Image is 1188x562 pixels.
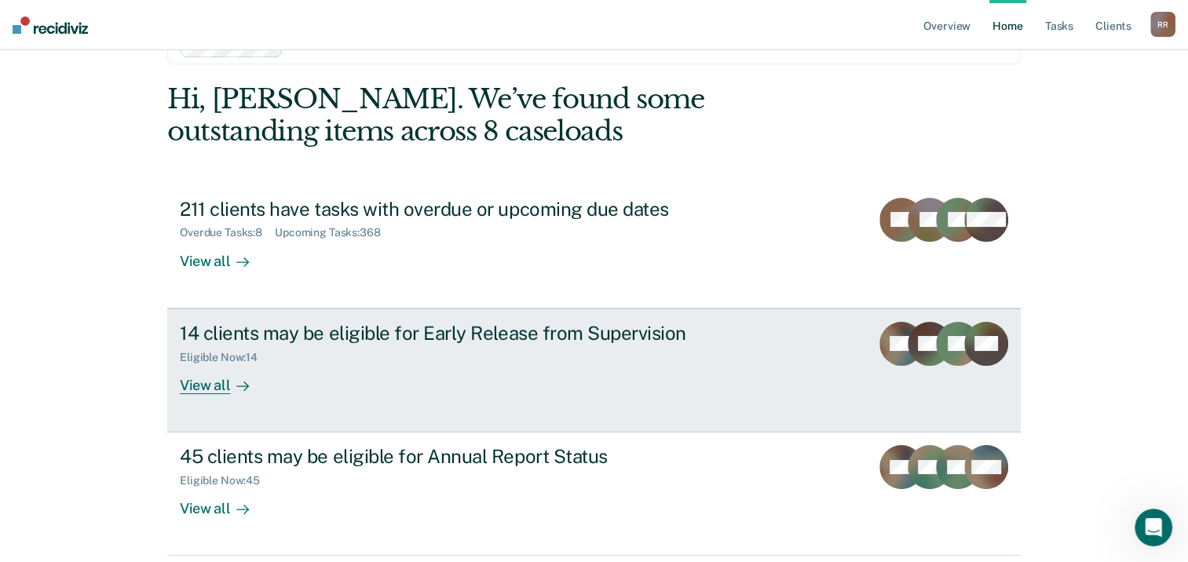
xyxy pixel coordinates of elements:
button: RR [1150,12,1175,37]
div: View all [180,363,268,394]
div: Eligible Now : 14 [180,351,270,364]
div: View all [180,239,268,270]
div: Overdue Tasks : 8 [180,226,275,239]
img: Recidiviz [13,16,88,34]
div: 14 clients may be eligible for Early Release from Supervision [180,322,731,345]
a: 14 clients may be eligible for Early Release from SupervisionEligible Now:14View all [167,308,1021,432]
a: 211 clients have tasks with overdue or upcoming due datesOverdue Tasks:8Upcoming Tasks:368View all [167,185,1021,308]
div: 211 clients have tasks with overdue or upcoming due dates [180,198,731,221]
div: Hi, [PERSON_NAME]. We’ve found some outstanding items across 8 caseloads [167,83,850,148]
a: 45 clients may be eligible for Annual Report StatusEligible Now:45View all [167,432,1021,556]
div: R R [1150,12,1175,37]
iframe: Intercom live chat [1135,509,1172,546]
div: View all [180,487,268,518]
div: 45 clients may be eligible for Annual Report Status [180,445,731,468]
div: Upcoming Tasks : 368 [275,226,393,239]
div: Eligible Now : 45 [180,474,272,487]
